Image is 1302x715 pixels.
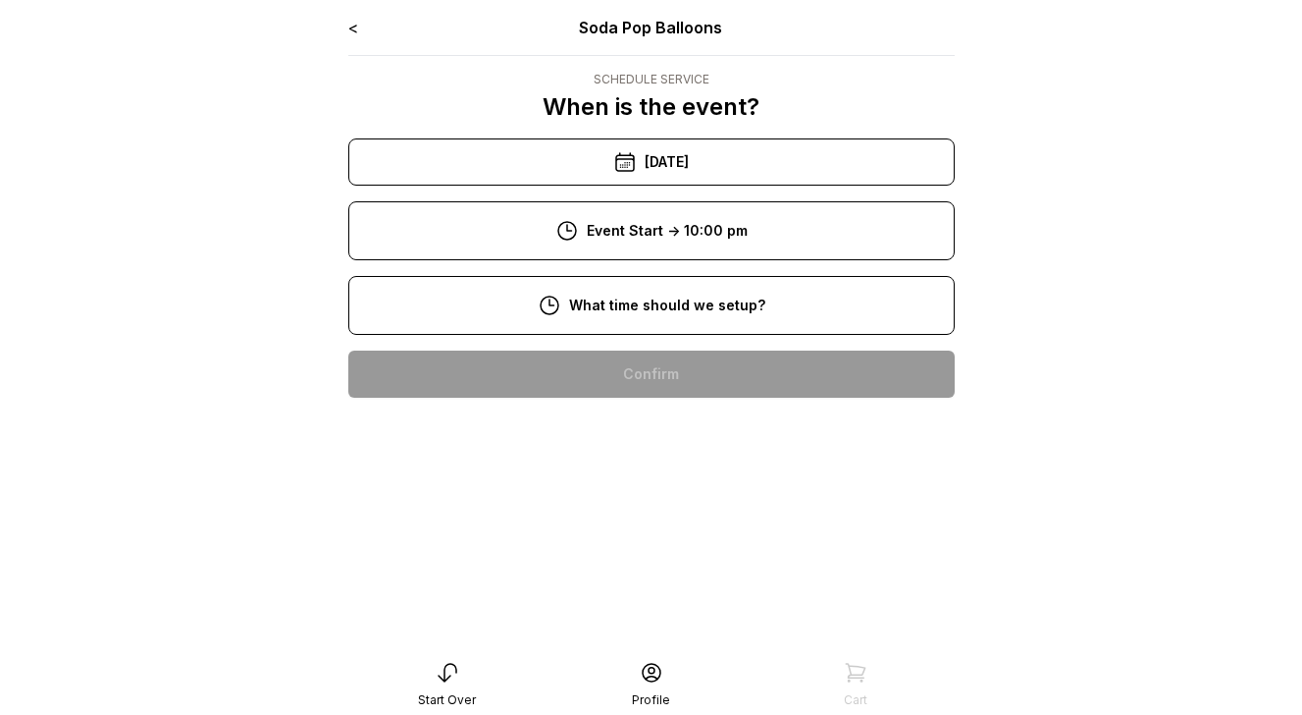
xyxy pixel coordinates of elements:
[543,91,759,123] p: When is the event?
[348,138,955,186] div: [DATE]
[632,692,670,708] div: Profile
[543,72,759,87] div: Schedule Service
[469,16,833,39] div: Soda Pop Balloons
[348,18,358,37] a: <
[418,692,476,708] div: Start Over
[844,692,867,708] div: Cart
